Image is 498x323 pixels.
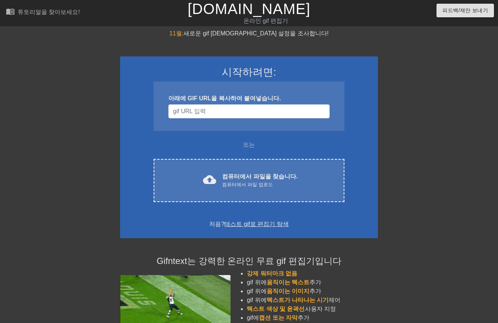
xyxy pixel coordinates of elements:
div: 처음? [130,220,368,229]
li: 사용자 지정 [247,305,378,313]
li: gif에 추가 [247,313,378,322]
li: gif 위에 추가 [247,287,378,296]
span: 움직이는 이미지 [267,288,309,294]
div: 튜토리얼을 찾아보세요! [18,9,80,15]
a: 테스트 gif로 편집기 탐색 [224,221,288,227]
span: menu_book [6,7,15,16]
a: 튜토리얼을 찾아보세요! [6,7,80,18]
h3: 시작하려면: [130,66,368,79]
div: 컴퓨터에서 파일 업로드 [222,181,298,188]
span: 11월: [169,30,183,37]
div: 아래에 GIF URL을 복사하여 붙여넣습니다. [168,94,330,103]
button: 피드백/제안 보내기 [436,4,494,17]
div: 온라인 gif 편집기 [170,17,362,25]
span: 움직이는 텍스트 [267,279,309,285]
li: gif 위에 제어 [247,296,378,305]
input: 사용자 이름 [168,104,330,118]
span: 피드백/제안 보내기 [442,6,488,15]
span: 캡션 또는 자막 [259,315,298,321]
div: 또는 [139,140,359,149]
span: 강제 워터마크 없음 [247,270,297,277]
span: 텍스트가 나타나는 시기 [267,297,329,303]
div: 새로운 gif [DEMOGRAPHIC_DATA] 설정을 조사합니다! [120,29,378,38]
span: 텍스트 색상 및 윤곽선 [247,306,305,312]
h4: Gifntext는 강력한 온라인 무료 gif 편집기입니다 [120,256,378,267]
span: cloud_upload [203,173,216,186]
a: [DOMAIN_NAME] [187,1,310,17]
li: gif 위에 추가 [247,278,378,287]
font: 컴퓨터에서 파일을 찾습니다. [222,173,298,180]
